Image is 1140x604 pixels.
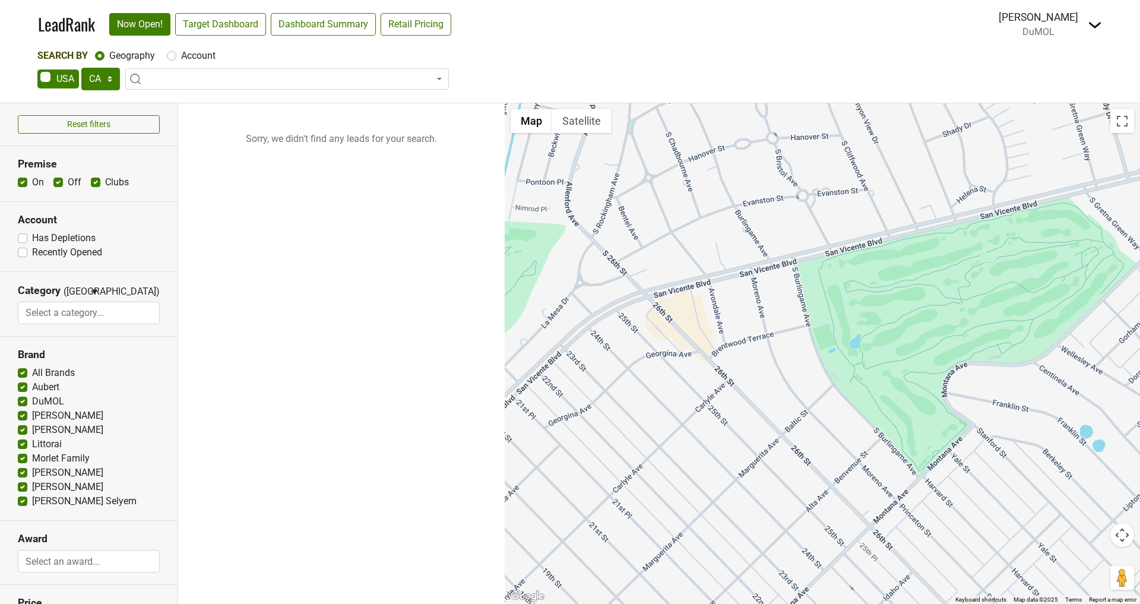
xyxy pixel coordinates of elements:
[32,231,96,245] label: Has Depletions
[18,214,160,226] h3: Account
[381,13,451,36] a: Retail Pricing
[18,533,160,545] h3: Award
[1089,596,1136,603] a: Report a map error
[1110,109,1134,133] button: Toggle fullscreen view
[90,286,99,297] span: ▼
[18,302,160,324] input: Select a category...
[955,596,1006,604] button: Keyboard shortcuts
[271,13,376,36] a: Dashboard Summary
[32,466,103,480] label: [PERSON_NAME]
[999,10,1078,25] div: [PERSON_NAME]
[37,50,88,61] span: Search By
[18,550,160,573] input: Select an award...
[32,423,103,437] label: [PERSON_NAME]
[105,175,129,189] label: Clubs
[32,394,64,409] label: DuMOL
[32,366,75,380] label: All Brands
[181,49,216,63] label: Account
[178,103,505,175] p: Sorry, we didn't find any leads for your search.
[32,175,44,189] label: On
[109,13,170,36] a: Now Open!
[109,49,155,63] label: Geography
[32,409,103,423] label: [PERSON_NAME]
[32,245,102,260] label: Recently Opened
[175,13,266,36] a: Target Dashboard
[18,158,160,170] h3: Premise
[32,451,90,466] label: Morlet Family
[508,589,547,604] img: Google
[1110,523,1134,547] button: Map camera controls
[18,284,61,297] h3: Category
[508,589,547,604] a: Open this area in Google Maps (opens a new window)
[68,175,81,189] label: Off
[511,109,552,133] button: Show street map
[552,109,611,133] button: Show satellite imagery
[32,480,103,494] label: [PERSON_NAME]
[1014,596,1058,603] span: Map data ©2025
[32,494,137,508] label: [PERSON_NAME] Selyem
[1022,26,1054,37] span: DuMOL
[18,349,160,361] h3: Brand
[1088,18,1102,32] img: Dropdown Menu
[32,437,62,451] label: Littorai
[1110,566,1134,590] button: Drag Pegman onto the map to open Street View
[18,115,160,134] button: Reset filters
[38,12,95,37] a: LeadRank
[32,380,59,394] label: Aubert
[1065,596,1082,603] a: Terms
[64,284,87,302] span: ([GEOGRAPHIC_DATA])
